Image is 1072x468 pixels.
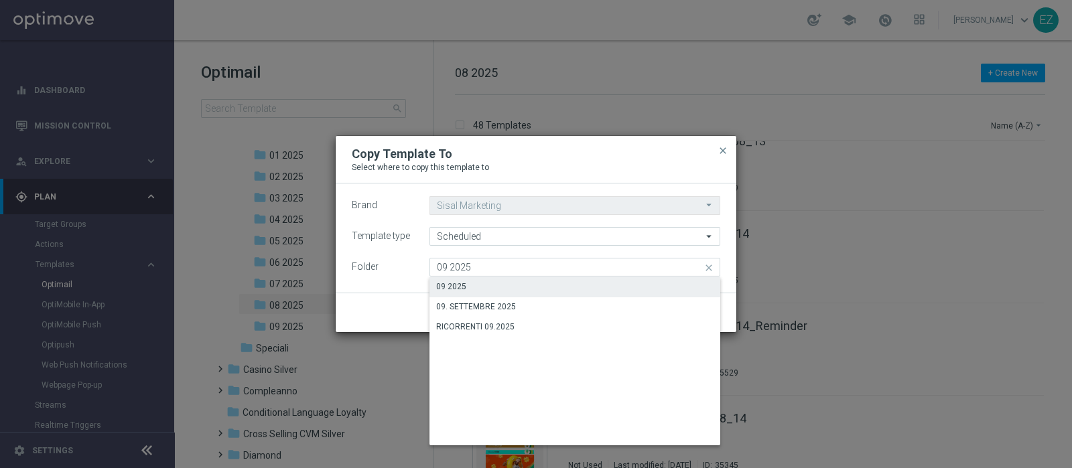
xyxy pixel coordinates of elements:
[703,197,716,214] i: arrow_drop_down
[352,261,379,272] label: Folder
[718,145,728,156] span: close
[429,258,720,277] input: Quick find
[429,297,720,317] div: Press SPACE to select this row.
[352,146,452,162] h2: Copy Template To
[436,301,516,313] div: 09. SETTEMBRE 2025
[352,230,410,242] label: Template type
[352,200,377,211] label: Brand
[703,228,716,245] i: arrow_drop_down
[429,317,720,337] div: Press SPACE to select this row.
[429,277,720,297] div: Press SPACE to select this row.
[436,281,466,293] div: 09 2025
[352,162,720,173] p: Select where to copy this template to
[703,258,716,277] i: close
[436,321,515,333] div: RICORRENTI 09.2025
